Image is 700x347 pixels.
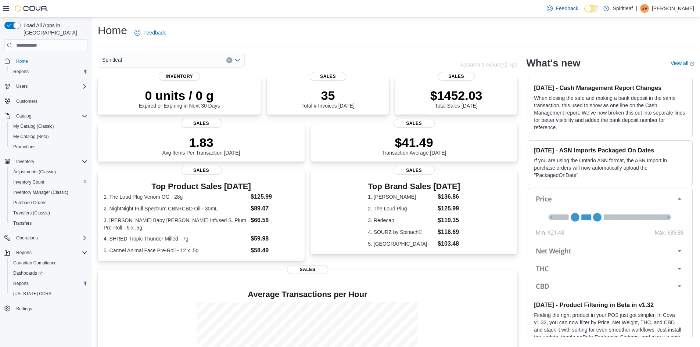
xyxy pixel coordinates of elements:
[7,177,90,187] button: Inventory Count
[10,209,53,217] a: Transfers (Classic)
[104,193,248,200] dt: 1. The Loud Plug Venom OG - 28g
[104,205,248,212] dt: 2. NightNight Full Spectrum CBN+CBD Oil - 30mL
[10,142,39,151] a: Promotions
[613,4,633,13] p: Spiritleaf
[13,123,54,129] span: My Catalog (Classic)
[162,135,240,156] div: Avg Items Per Transaction [DATE]
[7,218,90,228] button: Transfers
[1,81,90,91] button: Users
[671,60,694,66] a: View allExternal link
[1,233,90,243] button: Operations
[13,56,87,65] span: Home
[13,248,87,257] span: Reports
[1,247,90,258] button: Reports
[582,334,615,340] em: Beta Features
[251,204,299,213] dd: $89.07
[234,57,240,63] button: Open list of options
[13,144,36,150] span: Promotions
[251,216,299,225] dd: $66.58
[251,246,299,255] dd: $58.49
[7,131,90,142] button: My Catalog (Beta)
[534,147,686,154] h3: [DATE] - ASN Imports Packaged On Dates
[7,142,90,152] button: Promotions
[13,304,87,313] span: Settings
[13,234,87,242] span: Operations
[10,198,87,207] span: Purchase Orders
[7,167,90,177] button: Adjustments (Classic)
[1,156,90,167] button: Inventory
[10,188,87,197] span: Inventory Manager (Classic)
[181,166,222,175] span: Sales
[438,192,460,201] dd: $136.86
[16,235,38,241] span: Operations
[1,96,90,106] button: Customers
[10,132,87,141] span: My Catalog (Beta)
[368,240,435,247] dt: 5. [GEOGRAPHIC_DATA]
[382,135,446,150] p: $41.49
[642,4,647,13] span: SV
[16,83,28,89] span: Users
[10,122,87,131] span: My Catalog (Classic)
[13,157,37,166] button: Inventory
[10,142,87,151] span: Promotions
[368,217,435,224] dt: 3. Redecan
[16,58,28,64] span: Home
[159,72,200,81] span: Inventory
[368,205,435,212] dt: 2. The Loud Plug
[368,193,435,200] dt: 1. [PERSON_NAME]
[104,235,248,242] dt: 4. SHRED Tropic Thunder Milled - 7g
[1,55,90,66] button: Home
[310,72,347,81] span: Sales
[143,29,166,36] span: Feedback
[4,53,87,333] nav: Complex example
[438,216,460,225] dd: $119.35
[10,269,87,278] span: Dashboards
[534,94,686,131] p: When closing the safe and making a bank deposit in the same transaction, this used to show as one...
[13,189,68,195] span: Inventory Manager (Classic)
[640,4,649,13] div: Silas V
[13,57,31,66] a: Home
[13,112,34,120] button: Catalog
[13,210,50,216] span: Transfers (Classic)
[534,301,686,308] h3: [DATE] - Product Filtering in Beta in v1.32
[301,88,354,109] div: Total # Invoices [DATE]
[368,182,460,191] h3: Top Brand Sales [DATE]
[584,5,600,12] input: Dark Mode
[438,239,460,248] dd: $103.48
[10,269,46,278] a: Dashboards
[13,220,32,226] span: Transfers
[10,67,87,76] span: Reports
[13,304,35,313] a: Settings
[10,178,87,187] span: Inventory Count
[13,179,44,185] span: Inventory Count
[15,5,48,12] img: Cova
[7,268,90,278] a: Dashboards
[526,57,580,69] h2: What's new
[438,72,475,81] span: Sales
[104,247,248,254] dt: 5. Carmel Animal Face Pre-Roll - 12 x .5g
[13,169,56,175] span: Adjustments (Classic)
[430,88,482,103] p: $1452.03
[13,97,87,106] span: Customers
[139,88,220,103] p: 0 units / 0 g
[251,192,299,201] dd: $125.99
[10,167,87,176] span: Adjustments (Classic)
[7,289,90,299] button: [US_STATE] CCRS
[16,113,31,119] span: Catalog
[394,166,435,175] span: Sales
[10,209,87,217] span: Transfers (Classic)
[10,132,52,141] a: My Catalog (Beta)
[10,219,87,228] span: Transfers
[16,306,32,312] span: Settings
[7,187,90,198] button: Inventory Manager (Classic)
[13,200,47,206] span: Purchase Orders
[226,57,232,63] button: Clear input
[382,135,446,156] div: Transaction Average [DATE]
[301,88,354,103] p: 35
[10,259,87,267] span: Canadian Compliance
[7,121,90,131] button: My Catalog (Classic)
[534,157,686,179] p: If you are using the Ontario ASN format, the ASN Import in purchase orders will now automatically...
[7,66,90,77] button: Reports
[10,188,71,197] a: Inventory Manager (Classic)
